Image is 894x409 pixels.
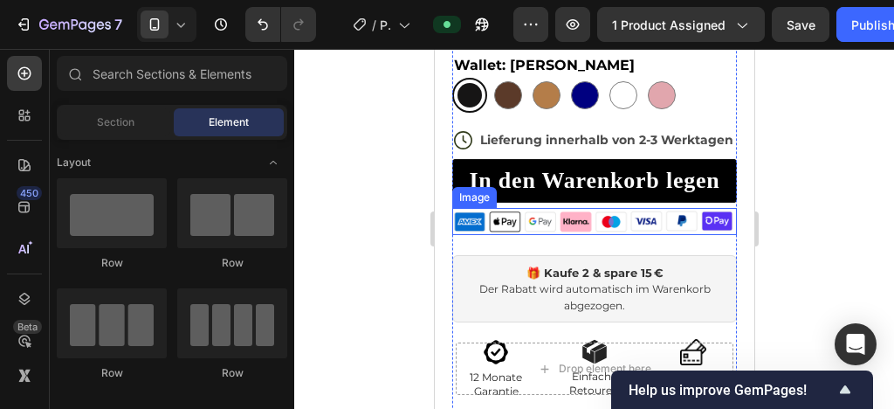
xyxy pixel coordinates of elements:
[57,255,167,271] div: Row
[57,56,287,91] input: Search Sections & Elements
[435,49,754,409] iframe: Design area
[380,16,391,34] span: PDP CARDERIO Wallet
[57,155,91,170] span: Layout
[612,16,726,34] span: 1 product assigned
[629,382,835,399] span: Help us improve GemPages!
[245,7,316,42] div: Undo/Redo
[597,7,765,42] button: 1 product assigned
[177,255,287,271] div: Row
[259,149,287,177] span: Toggle open
[372,16,376,34] span: /
[835,323,877,365] div: Open Intercom Messenger
[7,7,130,42] button: 7
[114,14,122,35] p: 7
[772,7,829,42] button: Save
[209,114,249,130] span: Element
[177,365,287,381] div: Row
[97,114,134,130] span: Section
[13,320,42,334] div: Beta
[57,365,167,381] div: Row
[787,17,815,32] span: Save
[17,186,42,200] div: 450
[629,379,856,400] button: Show survey - Help us improve GemPages!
